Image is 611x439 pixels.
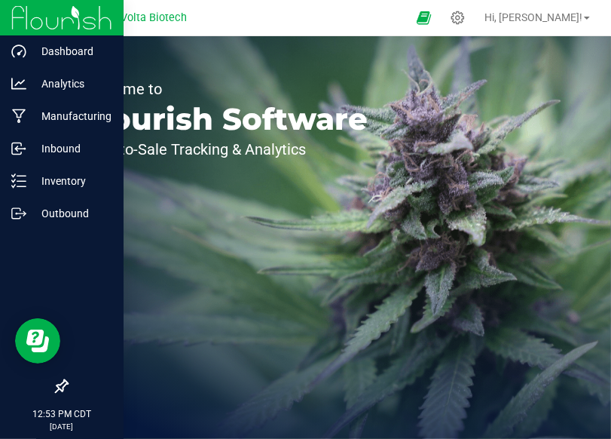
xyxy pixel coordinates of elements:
[121,11,187,24] span: Volta Biotech
[81,142,368,157] p: Seed-to-Sale Tracking & Analytics
[15,318,60,364] iframe: Resource center
[11,173,26,189] inline-svg: Inventory
[484,11,582,23] span: Hi, [PERSON_NAME]!
[11,206,26,221] inline-svg: Outbound
[11,44,26,59] inline-svg: Dashboard
[11,109,26,124] inline-svg: Manufacturing
[26,75,117,93] p: Analytics
[7,407,117,421] p: 12:53 PM CDT
[26,204,117,223] p: Outbound
[26,107,117,125] p: Manufacturing
[407,3,441,32] span: Open Ecommerce Menu
[26,172,117,190] p: Inventory
[11,141,26,156] inline-svg: Inbound
[448,11,467,25] div: Manage settings
[7,421,117,432] p: [DATE]
[26,42,117,60] p: Dashboard
[81,104,368,134] p: Flourish Software
[11,76,26,91] inline-svg: Analytics
[26,140,117,158] p: Inbound
[81,81,368,97] p: Welcome to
